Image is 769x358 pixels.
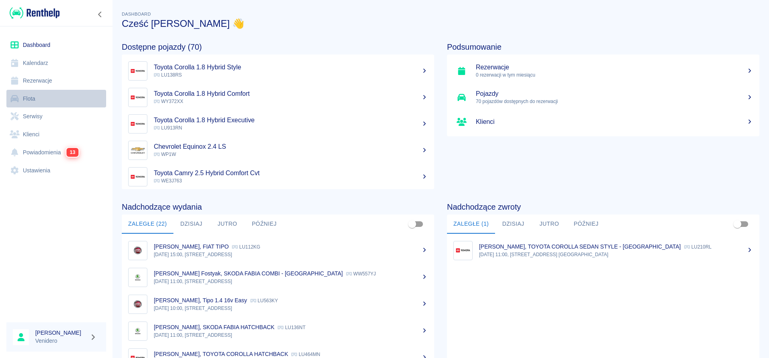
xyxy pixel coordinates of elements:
[476,98,753,105] p: 70 pojazdów dostępnych do rezerwacji
[6,125,106,144] a: Klienci
[154,72,182,78] span: LU138RS
[479,251,753,258] p: [DATE] 11:00, [STREET_ADDRESS] [GEOGRAPHIC_DATA]
[291,352,320,357] p: LU464MN
[122,84,434,111] a: ImageToyota Corolla 1.8 Hybrid Comfort WY372XX
[122,18,759,29] h3: Cześć [PERSON_NAME] 👋
[122,318,434,344] a: Image[PERSON_NAME], SKODA FABIA HATCHBACK LU136NT[DATE] 11:00, [STREET_ADDRESS]
[130,297,145,312] img: Image
[278,325,305,330] p: LU136NT
[154,152,176,157] span: WP1W
[531,214,567,234] button: Jutro
[6,36,106,54] a: Dashboard
[154,297,247,303] p: [PERSON_NAME], Tipo 1.4 16v Easy
[35,329,87,337] h6: [PERSON_NAME]
[232,244,260,250] p: LU112KG
[154,270,343,277] p: [PERSON_NAME] Fostyak, SKODA FABIA COMBI - [GEOGRAPHIC_DATA]
[154,116,428,124] h5: Toyota Corolla 1.8 Hybrid Executive
[447,84,759,111] a: Pojazdy70 pojazdów dostępnych do rezerwacji
[122,137,434,164] a: ImageChevrolet Equinox 2.4 LS WP1W
[122,58,434,84] a: ImageToyota Corolla 1.8 Hybrid Style LU138RS
[154,351,288,357] p: [PERSON_NAME], TOYOTA COROLLA HATCHBACK
[154,251,428,258] p: [DATE] 15:00, [STREET_ADDRESS]
[154,324,274,330] p: [PERSON_NAME], SKODA FABIA HATCHBACK
[130,270,145,285] img: Image
[154,243,229,250] p: [PERSON_NAME], FIAT TIPO
[154,178,182,184] span: WE3J763
[476,118,753,126] h5: Klienci
[684,244,712,250] p: LU210RL
[405,216,420,232] span: Pokaż przypisane tylko do mnie
[154,169,428,177] h5: Toyota Camry 2.5 Hybrid Comfort Cvt
[447,237,759,264] a: Image[PERSON_NAME], TOYOTA COROLLA SEDAN STYLE - [GEOGRAPHIC_DATA] LU210RL[DATE] 11:00, [STREET_A...
[130,90,145,105] img: Image
[447,111,759,133] a: Klienci
[495,214,531,234] button: Dzisiaj
[173,214,209,234] button: Dzisiaj
[94,9,106,20] button: Zwiń nawigację
[250,298,278,303] p: LU563KY
[6,72,106,90] a: Rezerwacje
[130,243,145,258] img: Image
[122,111,434,137] a: ImageToyota Corolla 1.8 Hybrid Executive LU913RN
[447,214,495,234] button: Zaległe (1)
[447,58,759,84] a: Rezerwacje0 rezerwacji w tym miesiącu
[479,243,681,250] p: [PERSON_NAME], TOYOTA COROLLA SEDAN STYLE - [GEOGRAPHIC_DATA]
[447,202,759,212] h4: Nadchodzące zwroty
[154,125,182,131] span: LU913RN
[246,214,283,234] button: Później
[35,337,87,345] p: Venidero
[122,264,434,291] a: Image[PERSON_NAME] Fostyak, SKODA FABIA COMBI - [GEOGRAPHIC_DATA] WW557YJ[DATE] 11:00, [STREET_AD...
[130,143,145,158] img: Image
[122,202,434,212] h4: Nadchodzące wydania
[130,116,145,131] img: Image
[154,143,428,151] h5: Chevrolet Equinox 2.4 LS
[154,305,428,312] p: [DATE] 10:00, [STREET_ADDRESS]
[154,99,183,104] span: WY372XX
[130,169,145,184] img: Image
[346,271,376,277] p: WW557YJ
[6,143,106,162] a: Powiadomienia13
[455,243,471,258] img: Image
[122,237,434,264] a: Image[PERSON_NAME], FIAT TIPO LU112KG[DATE] 15:00, [STREET_ADDRESS]
[122,12,151,16] span: Dashboard
[130,63,145,79] img: Image
[730,216,745,232] span: Pokaż przypisane tylko do mnie
[209,214,246,234] button: Jutro
[6,90,106,108] a: Flota
[476,63,753,71] h5: Rezerwacje
[6,162,106,180] a: Ustawienia
[122,164,434,190] a: ImageToyota Camry 2.5 Hybrid Comfort Cvt WE3J763
[10,6,60,20] img: Renthelp logo
[476,71,753,79] p: 0 rezerwacji w tym miesiącu
[6,107,106,125] a: Serwisy
[154,278,428,285] p: [DATE] 11:00, [STREET_ADDRESS]
[130,324,145,339] img: Image
[66,148,79,157] span: 13
[154,90,428,98] h5: Toyota Corolla 1.8 Hybrid Comfort
[6,6,60,20] a: Renthelp logo
[122,42,434,52] h4: Dostępne pojazdy (70)
[122,291,434,318] a: Image[PERSON_NAME], Tipo 1.4 16v Easy LU563KY[DATE] 10:00, [STREET_ADDRESS]
[447,42,759,52] h4: Podsumowanie
[154,63,428,71] h5: Toyota Corolla 1.8 Hybrid Style
[6,54,106,72] a: Kalendarz
[567,214,605,234] button: Później
[122,214,173,234] button: Zaległe (22)
[154,332,428,339] p: [DATE] 11:00, [STREET_ADDRESS]
[476,90,753,98] h5: Pojazdy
